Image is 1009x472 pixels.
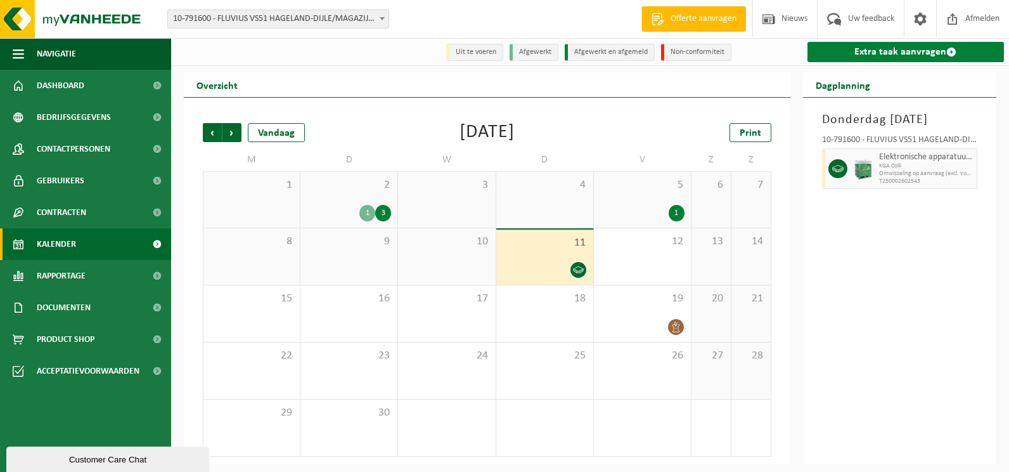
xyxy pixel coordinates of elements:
[729,123,771,142] a: Print
[203,148,300,171] td: M
[37,102,111,133] span: Bedrijfsgegevens
[600,178,684,192] span: 5
[698,349,724,363] span: 27
[496,148,594,171] td: D
[404,178,489,192] span: 3
[600,349,684,363] span: 26
[398,148,496,171] td: W
[667,13,740,25] span: Offerte aanvragen
[300,148,398,171] td: D
[307,349,391,363] span: 23
[210,406,293,420] span: 29
[203,123,222,142] span: Vorige
[404,235,489,249] span: 10
[669,205,684,221] div: 1
[404,349,489,363] span: 24
[738,292,764,306] span: 21
[375,205,391,221] div: 3
[359,205,375,221] div: 1
[738,178,764,192] span: 7
[307,178,391,192] span: 2
[565,44,655,61] li: Afgewerkt en afgemeld
[404,292,489,306] span: 17
[307,235,391,249] span: 9
[222,123,241,142] span: Volgende
[37,324,94,355] span: Product Shop
[37,228,76,260] span: Kalender
[738,349,764,363] span: 28
[210,178,293,192] span: 1
[600,235,684,249] span: 12
[307,406,391,420] span: 30
[37,165,84,197] span: Gebruikers
[600,292,684,306] span: 19
[37,355,139,387] span: Acceptatievoorwaarden
[248,123,305,142] div: Vandaag
[37,260,86,292] span: Rapportage
[879,178,974,185] span: T250002602543
[503,349,587,363] span: 25
[503,292,587,306] span: 18
[879,170,974,178] span: Omwisseling op aanvraag (excl. voorrijkost)
[691,148,731,171] td: Z
[738,235,764,249] span: 14
[594,148,691,171] td: V
[879,152,974,162] span: Elektronische apparatuur - overige (OVE)
[698,292,724,306] span: 20
[854,159,873,180] img: PB-HB-1400-HPE-GN-11
[446,44,503,61] li: Uit te voeren
[510,44,558,61] li: Afgewerkt
[740,128,761,138] span: Print
[503,178,587,192] span: 4
[661,44,731,61] li: Non-conformiteit
[503,236,587,250] span: 11
[460,123,515,142] div: [DATE]
[167,10,389,29] span: 10-791600 - FLUVIUS VS51 HAGELAND-DIJLE/MAGAZIJN, KLANTENKANTOOR EN INFRA - WILSELE
[6,444,212,472] iframe: chat widget
[879,162,974,170] span: KGA Colli
[184,72,250,97] h2: Overzicht
[822,110,978,129] h3: Donderdag [DATE]
[641,6,746,32] a: Offerte aanvragen
[807,42,1005,62] a: Extra taak aanvragen
[822,136,978,148] div: 10-791600 - FLUVIUS VS51 HAGELAND-DIJLE/MAGAZIJN, KLANTENKANTOOR EN INFRA - WILSELE
[307,292,391,306] span: 16
[37,38,76,70] span: Navigatie
[210,349,293,363] span: 22
[37,197,86,228] span: Contracten
[37,133,110,165] span: Contactpersonen
[731,148,771,171] td: Z
[698,178,724,192] span: 6
[803,72,883,97] h2: Dagplanning
[168,10,389,28] span: 10-791600 - FLUVIUS VS51 HAGELAND-DIJLE/MAGAZIJN, KLANTENKANTOOR EN INFRA - WILSELE
[698,235,724,249] span: 13
[37,70,84,102] span: Dashboard
[37,292,91,324] span: Documenten
[210,235,293,249] span: 8
[210,292,293,306] span: 15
